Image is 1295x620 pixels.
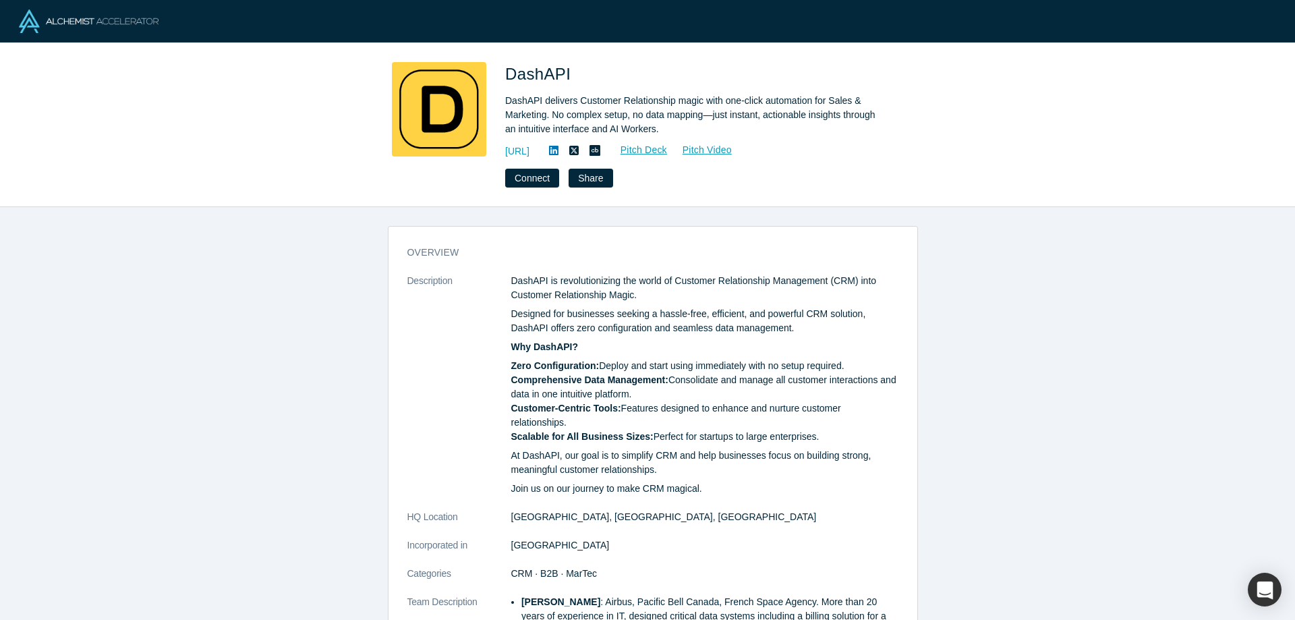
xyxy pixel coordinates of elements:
strong: Scalable for All Business Sizes: [511,431,654,442]
strong: Customer-Centric Tools: [511,403,621,414]
p: At DashAPI, our goal is to simplify CRM and help businesses focus on building strong, meaningful ... [511,449,898,477]
strong: Zero Configuration: [511,360,600,371]
p: Designed for businesses seeking a hassle-free, efficient, and powerful CRM solution, DashAPI offe... [511,307,898,335]
div: DashAPI delivers Customer Relationship magic with one-click automation for Sales & Marketing. No ... [505,94,883,136]
dt: HQ Location [407,510,511,538]
button: Share [569,169,612,188]
a: Pitch Deck [606,142,668,158]
h3: overview [407,246,880,260]
p: Deploy and start using immediately with no setup required. Consolidate and manage all customer in... [511,359,898,444]
p: Join us on our journey to make CRM magical. [511,482,898,496]
a: Pitch Video [668,142,732,158]
dd: [GEOGRAPHIC_DATA], [GEOGRAPHIC_DATA], [GEOGRAPHIC_DATA] [511,510,898,524]
span: DashAPI [505,65,575,83]
dt: Description [407,274,511,510]
dt: Categories [407,567,511,595]
strong: Why DashAPI? [511,341,579,352]
dd: [GEOGRAPHIC_DATA] [511,538,898,553]
p: DashAPI is revolutionizing the world of Customer Relationship Management (CRM) into Customer Rela... [511,274,898,302]
dt: Incorporated in [407,538,511,567]
a: [URL] [505,144,529,159]
strong: [PERSON_NAME] [521,596,600,607]
span: CRM · B2B · MarTec [511,568,598,579]
img: DashAPI's Logo [392,62,486,157]
strong: Comprehensive Data Management: [511,374,668,385]
button: Connect [505,169,559,188]
img: Alchemist Logo [19,9,159,33]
